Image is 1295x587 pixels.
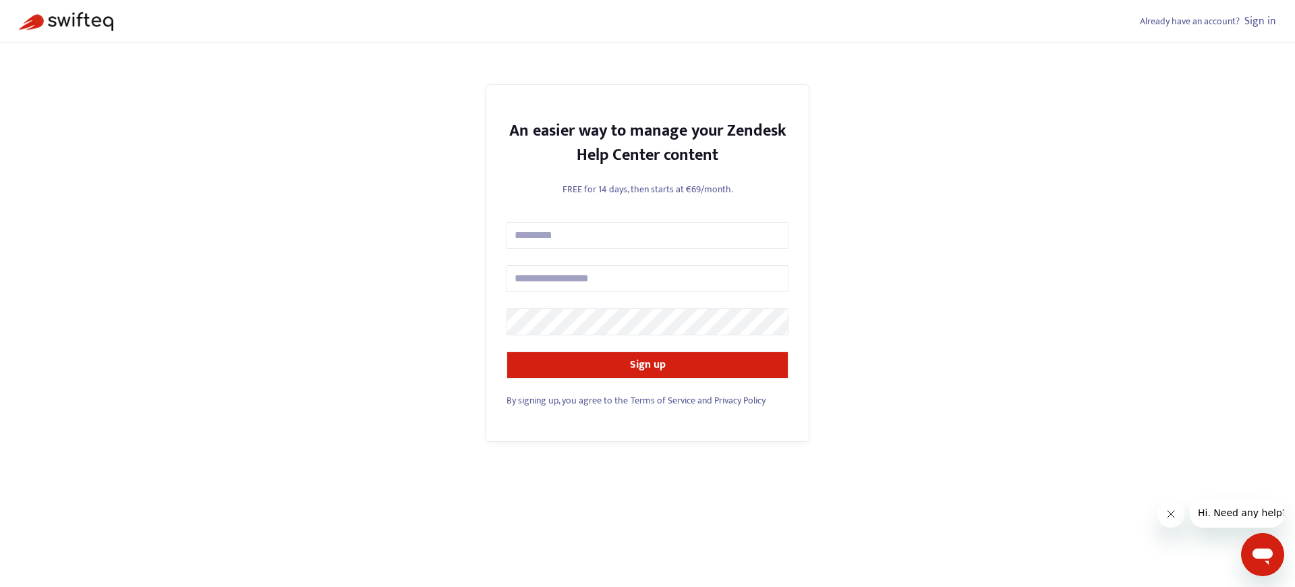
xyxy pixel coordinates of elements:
[507,352,788,379] button: Sign up
[507,393,788,408] div: and
[19,12,113,31] img: Swifteq
[714,393,766,408] a: Privacy Policy
[507,182,788,196] p: FREE for 14 days, then starts at €69/month.
[1244,12,1276,30] a: Sign in
[631,393,695,408] a: Terms of Service
[8,9,97,20] span: Hi. Need any help?
[1190,498,1284,528] iframe: Message from company
[1157,501,1184,528] iframe: Close message
[1140,13,1240,29] span: Already have an account?
[1241,533,1284,576] iframe: Button to launch messaging window
[507,393,628,408] span: By signing up, you agree to the
[509,117,786,169] strong: An easier way to manage your Zendesk Help Center content
[630,356,666,374] strong: Sign up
